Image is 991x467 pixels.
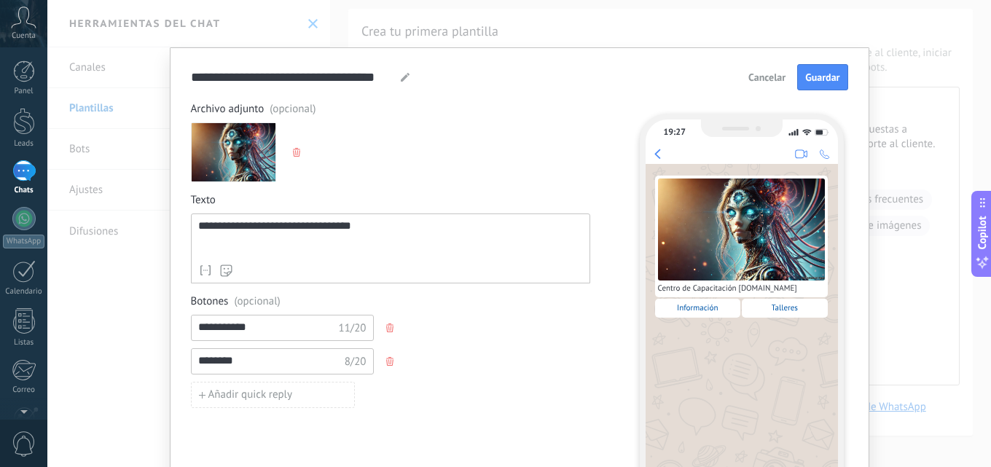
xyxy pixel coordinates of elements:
[658,283,797,294] span: Centro de Capacitación [DOMAIN_NAME]
[3,186,45,195] div: Chats
[270,102,316,117] span: (opcional)
[12,31,36,41] span: Cuenta
[797,64,847,90] button: Guardar
[772,303,798,313] span: Talleres
[677,303,718,313] span: Información
[3,385,45,395] div: Correo
[3,87,45,96] div: Panel
[182,123,284,181] img: Preview
[3,139,45,149] div: Leads
[742,66,792,88] button: Cancelar
[208,390,293,400] span: Añadir quick reply
[191,382,355,408] button: Añadir quick reply
[3,287,45,297] div: Calendario
[191,102,590,117] span: Archivo adjunto
[191,294,590,309] span: Botones
[805,72,839,82] span: Guardar
[191,193,590,208] span: Texto
[975,216,990,249] span: Copilot
[3,338,45,348] div: Listas
[234,294,280,309] span: (opcional)
[748,72,786,82] span: Cancelar
[658,178,825,280] img: Preview
[345,355,367,369] span: 8/20
[3,235,44,248] div: WhatsApp
[338,321,366,335] span: 11/20
[664,127,686,138] div: 19:27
